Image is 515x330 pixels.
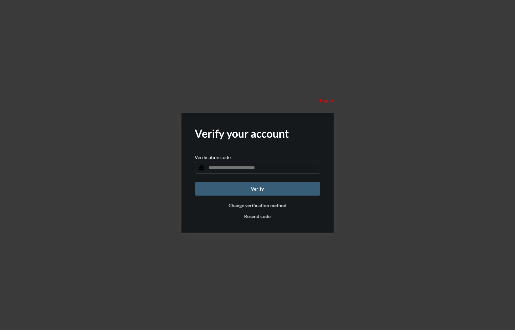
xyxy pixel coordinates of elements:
[229,202,286,208] button: Change verification method
[320,98,334,103] p: Logout
[244,213,271,219] button: Resend code
[195,127,320,140] h2: Verify your account
[195,154,231,160] p: Verification code
[195,182,320,196] button: Verify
